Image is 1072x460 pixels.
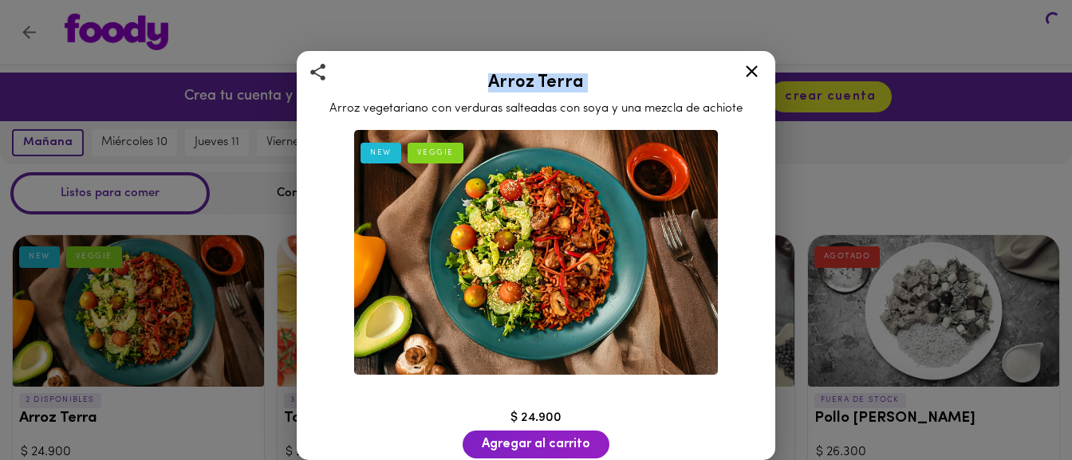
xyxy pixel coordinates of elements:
[408,143,463,163] div: VEGGIE
[329,103,743,115] span: Arroz vegetariano con verduras salteadas con soya y una mezcla de achiote
[463,431,609,458] button: Agregar al carrito
[361,143,401,163] div: NEW
[317,73,755,92] h2: Arroz Terra
[354,130,718,375] img: Arroz Terra
[482,437,590,452] span: Agregar al carrito
[317,409,755,427] div: $ 24.900
[979,368,1056,444] iframe: Messagebird Livechat Widget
